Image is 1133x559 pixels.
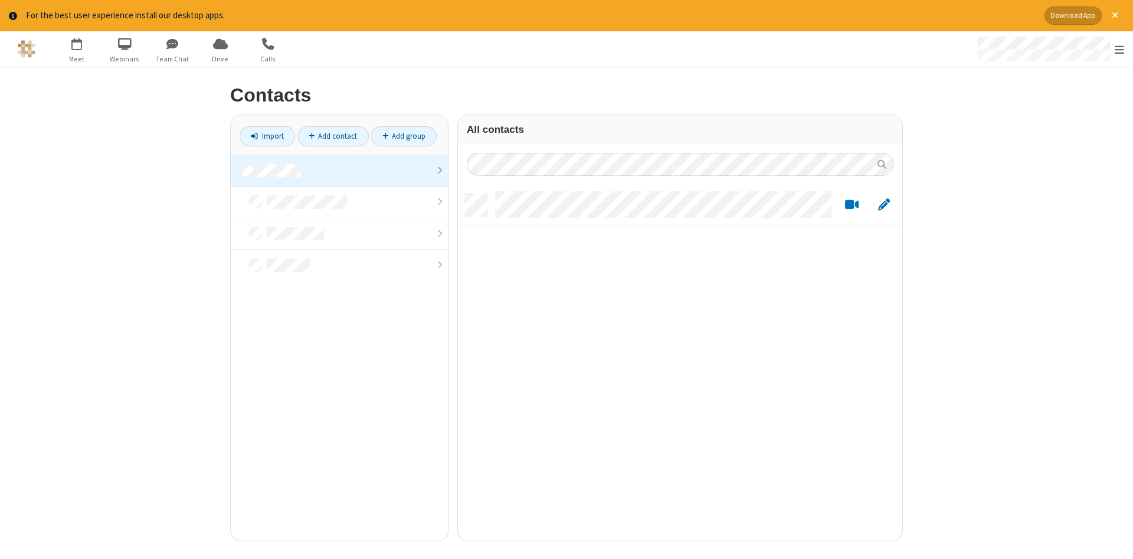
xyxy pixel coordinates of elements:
[18,40,35,58] img: QA Selenium DO NOT DELETE OR CHANGE
[198,54,243,64] span: Drive
[1106,6,1124,25] button: Close alert
[240,126,295,146] a: Import
[1044,6,1102,25] button: Download App
[55,54,99,64] span: Meet
[967,31,1133,67] div: Open menu
[458,185,902,541] div: grid
[840,197,863,212] button: Start a video meeting
[872,197,895,212] button: Edit
[4,31,48,67] button: Logo
[103,54,147,64] span: Webinars
[467,124,893,135] h3: All contacts
[26,9,1036,22] div: For the best user experience install our desktop apps.
[246,54,290,64] span: Calls
[230,85,903,106] h2: Contacts
[371,126,437,146] a: Add group
[150,54,195,64] span: Team Chat
[297,126,369,146] a: Add contact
